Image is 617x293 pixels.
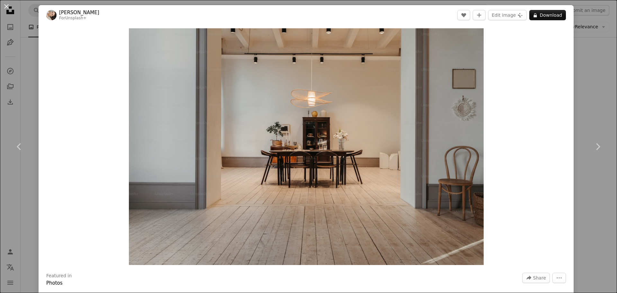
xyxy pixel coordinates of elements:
span: Share [533,273,546,283]
a: Next [578,116,617,178]
img: A large open room with a table and chairs [129,28,484,265]
img: Go to Polina Kuzovkova's profile [46,10,57,20]
button: Like [457,10,470,20]
button: Share this image [522,273,550,283]
a: Photos [46,280,63,286]
button: Add to Collection [473,10,486,20]
button: Download [529,10,566,20]
h3: Featured in [46,273,72,279]
a: [PERSON_NAME] [59,9,99,16]
button: Zoom in on this image [129,28,484,265]
div: For [59,16,99,21]
a: Unsplash+ [65,16,86,20]
button: Edit image [488,10,527,20]
button: More Actions [552,273,566,283]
